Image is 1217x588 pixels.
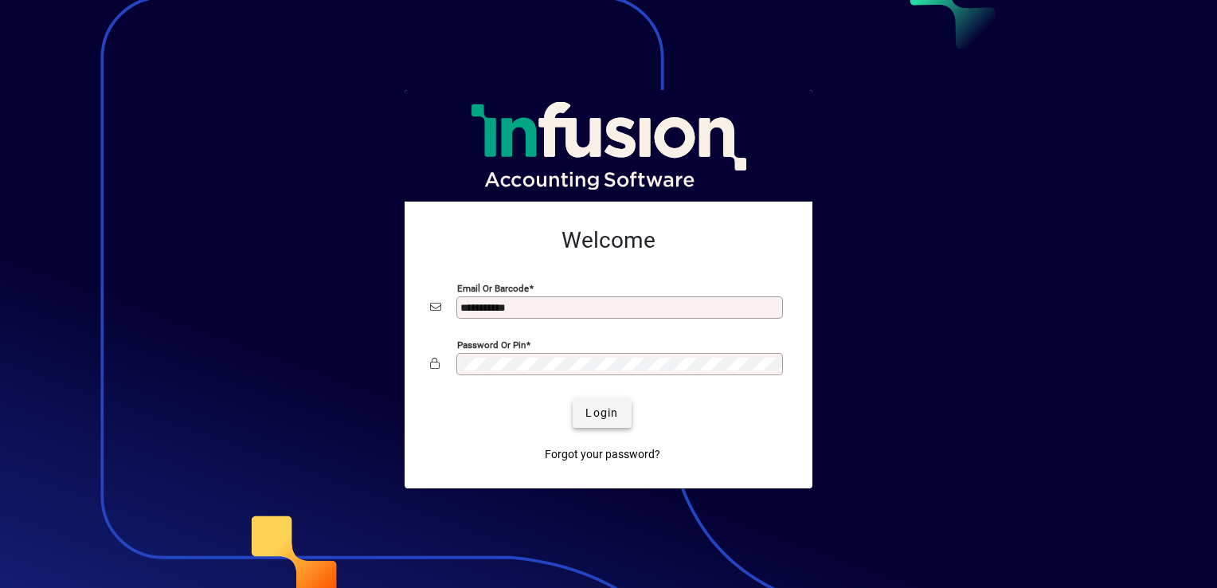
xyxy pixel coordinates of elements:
h2: Welcome [430,227,787,254]
button: Login [573,399,631,428]
a: Forgot your password? [538,441,667,469]
span: Login [585,405,618,421]
mat-label: Email or Barcode [457,282,529,293]
mat-label: Password or Pin [457,339,526,350]
span: Forgot your password? [545,446,660,463]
